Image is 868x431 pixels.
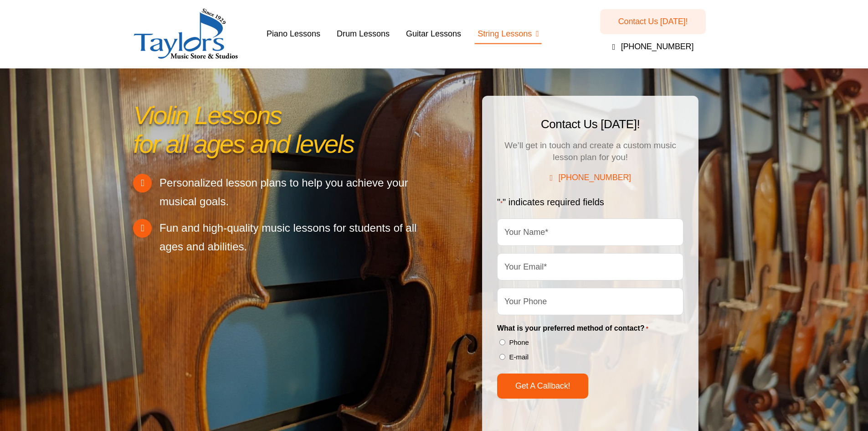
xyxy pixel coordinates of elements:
span: [PHONE_NUMBER] [621,42,694,52]
input: Your Name* [497,218,684,246]
span: Guitar Lessons [406,27,461,41]
a: Piano Lessons [264,25,323,44]
label: E-mail [509,352,529,363]
h4: Contact Us [DATE]! [497,116,684,132]
input: Your Email* [497,253,684,280]
a: Drum Lessons [334,25,392,44]
input: Your Phone [497,288,684,315]
p: " " indicates required fields [497,195,684,209]
legend: What is your preferred method of contact? [497,322,648,334]
a: taylors-music-store-west-chester [133,8,238,18]
a: Contact Us [DATE]! [600,9,706,34]
a: [PHONE_NUMBER] [531,165,649,190]
span: [PHONE_NUMBER] [558,173,631,182]
input: Get a Callback! [497,374,588,399]
a: String Lessons [475,25,542,44]
span: Drum Lessons [337,27,390,41]
span: String Lessons [478,27,532,41]
em: Violin Lessons for all ages and levels [133,101,354,158]
div: Personalized lesson plans to help you achieve your musical goals. [159,174,434,211]
div: We’ll get in touch and create a custom music lesson plan for you! [497,140,684,163]
p: Fun and high-quality music lessons for students of all ages and abilities. [159,219,434,256]
nav: Menu [258,18,547,51]
span: Contact Us [DATE]! [618,17,688,26]
a: Guitar Lessons [403,25,464,44]
span: Piano Lessons [267,27,320,41]
label: Phone [509,337,529,348]
a: [PHONE_NUMBER] [559,34,747,59]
